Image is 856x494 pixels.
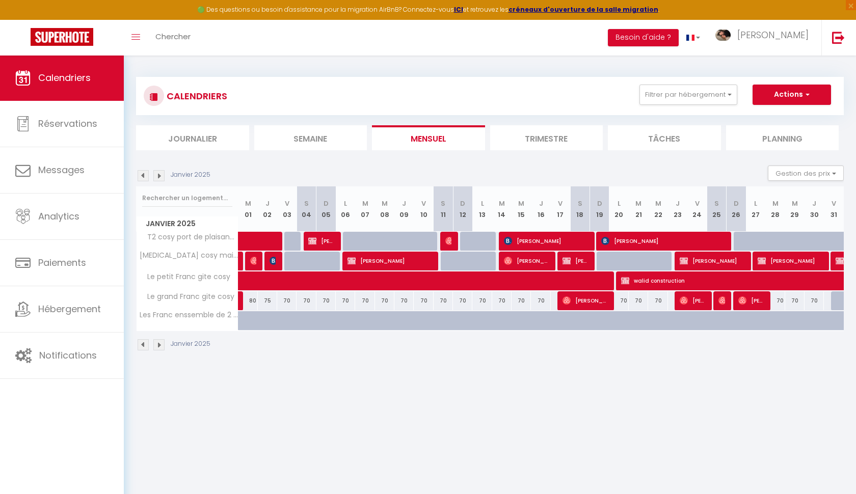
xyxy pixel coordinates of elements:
[362,199,368,208] abbr: M
[635,199,641,208] abbr: M
[629,291,648,310] div: 70
[558,199,563,208] abbr: V
[639,85,737,105] button: Filtrer par hébergement
[138,252,240,259] span: [MEDICAL_DATA] cosy maison de ville terrasse au calme
[737,29,809,41] span: [PERSON_NAME]
[38,71,91,84] span: Calendriers
[714,199,719,208] abbr: S
[708,20,821,56] a: ... [PERSON_NAME]
[687,186,707,232] th: 24
[316,186,336,232] th: 05
[453,291,472,310] div: 70
[238,186,258,232] th: 01
[308,231,334,251] span: [PERSON_NAME]
[136,125,249,150] li: Journalier
[402,199,406,208] abbr: J
[753,85,831,105] button: Actions
[138,271,233,283] span: Le petit Franc gite cosy
[512,186,531,232] th: 15
[38,117,97,130] span: Réservations
[155,31,191,42] span: Chercher
[668,186,687,232] th: 23
[512,291,531,310] div: 70
[695,199,700,208] abbr: V
[375,291,394,310] div: 70
[375,186,394,232] th: 08
[765,291,785,310] div: 70
[316,291,336,310] div: 70
[258,186,277,232] th: 02
[609,186,629,232] th: 20
[164,85,227,107] h3: CALENDRIERS
[726,125,839,150] li: Planning
[504,251,549,270] span: [PERSON_NAME]
[238,252,244,271] a: [PERSON_NAME]
[297,186,316,232] th: 04
[355,186,374,232] th: 07
[758,251,822,270] span: [PERSON_NAME]
[245,199,251,208] abbr: M
[347,251,432,270] span: [PERSON_NAME]
[785,186,805,232] th: 29
[492,291,512,310] div: 70
[648,291,667,310] div: 70
[39,349,97,362] span: Notifications
[805,291,824,310] div: 70
[148,20,198,56] a: Chercher
[254,125,367,150] li: Semaine
[504,231,588,251] span: [PERSON_NAME]
[138,311,240,319] span: Les Franc enssemble de 2 gites qui en font un grand
[768,166,844,181] button: Gestion des prix
[707,186,726,232] th: 25
[648,186,667,232] th: 22
[297,291,316,310] div: 70
[832,31,845,44] img: logout
[518,199,524,208] abbr: M
[414,291,433,310] div: 70
[454,5,463,14] strong: ICI
[563,251,588,270] span: [PERSON_NAME]
[270,251,276,270] span: [PERSON_NAME] Carolina
[481,199,484,208] abbr: L
[138,232,240,243] span: T2 cosy port de plaisance
[754,199,757,208] abbr: L
[277,186,297,232] th: 03
[655,199,661,208] abbr: M
[551,186,570,232] th: 17
[792,199,798,208] abbr: M
[441,199,445,208] abbr: S
[601,231,724,251] span: [PERSON_NAME]
[772,199,779,208] abbr: M
[414,186,433,232] th: 10
[718,291,725,310] span: [PERSON_NAME]
[445,231,452,251] span: [PERSON_NAME]
[563,291,608,310] span: [PERSON_NAME]
[590,186,609,232] th: 19
[336,291,355,310] div: 70
[597,199,602,208] abbr: D
[609,291,629,310] div: 70
[38,303,101,315] span: Hébergement
[608,125,721,150] li: Tâches
[336,186,355,232] th: 06
[539,199,543,208] abbr: J
[277,291,297,310] div: 70
[137,216,238,231] span: Janvier 2025
[38,256,86,269] span: Paiements
[738,291,764,310] span: [PERSON_NAME]
[8,4,39,35] button: Ouvrir le widget de chat LiveChat
[171,170,210,180] p: Janvier 2025
[715,30,731,41] img: ...
[460,199,465,208] abbr: D
[394,186,414,232] th: 09
[824,186,844,232] th: 31
[570,186,590,232] th: 18
[509,5,658,14] a: créneaux d'ouverture de la salle migration
[472,186,492,232] th: 13
[434,291,453,310] div: 70
[629,186,648,232] th: 21
[680,291,706,310] span: [PERSON_NAME]-Hen
[608,29,679,46] button: Besoin d'aide ?
[490,125,603,150] li: Trimestre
